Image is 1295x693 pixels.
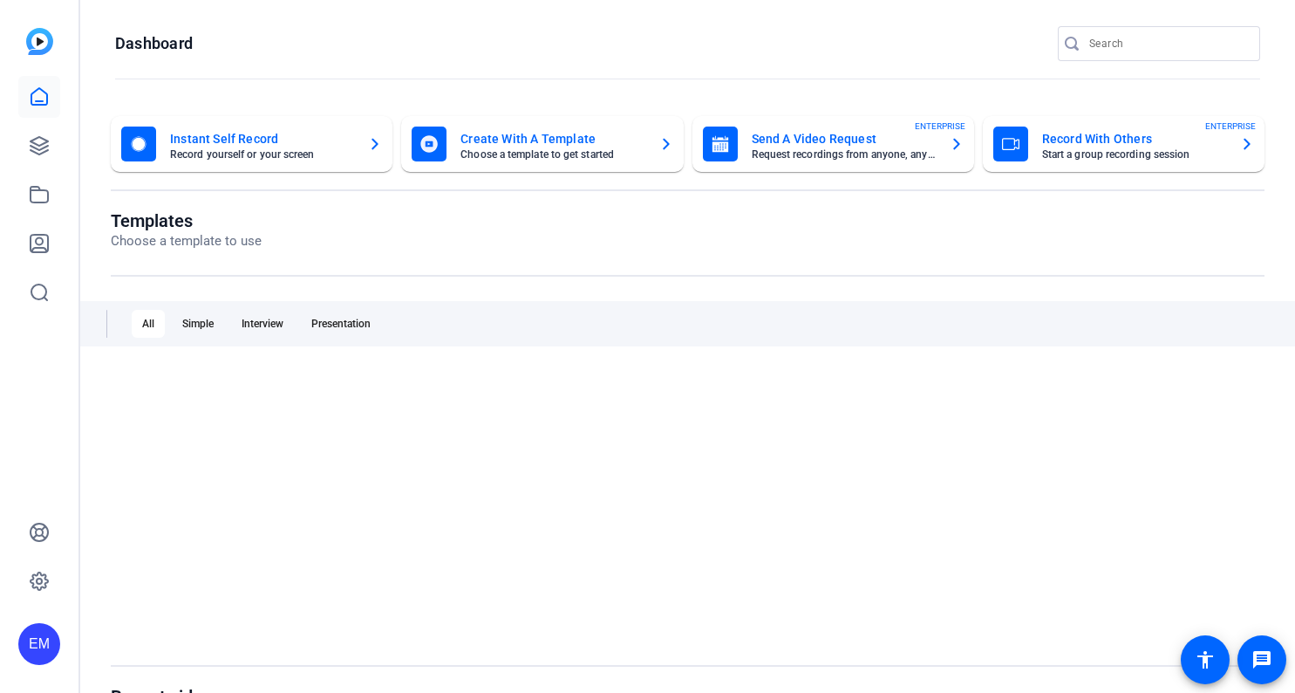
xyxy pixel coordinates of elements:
mat-icon: message [1251,649,1272,670]
mat-card-subtitle: Start a group recording session [1042,149,1226,160]
mat-card-title: Create With A Template [460,128,644,149]
button: Create With A TemplateChoose a template to get started [401,116,683,172]
mat-card-subtitle: Choose a template to get started [460,149,644,160]
mat-card-title: Record With Others [1042,128,1226,149]
button: Instant Self RecordRecord yourself or your screen [111,116,392,172]
button: Send A Video RequestRequest recordings from anyone, anywhereENTERPRISE [692,116,974,172]
mat-icon: accessibility [1195,649,1216,670]
button: Record With OthersStart a group recording sessionENTERPRISE [983,116,1264,172]
input: Search [1089,33,1246,54]
img: blue-gradient.svg [26,28,53,55]
mat-card-subtitle: Request recordings from anyone, anywhere [752,149,936,160]
div: Interview [231,310,294,338]
p: Choose a template to use [111,231,262,251]
h1: Templates [111,210,262,231]
span: ENTERPRISE [915,120,965,133]
mat-card-title: Send A Video Request [752,128,936,149]
mat-card-subtitle: Record yourself or your screen [170,149,354,160]
h1: Dashboard [115,33,193,54]
div: EM [18,623,60,665]
mat-card-title: Instant Self Record [170,128,354,149]
div: Simple [172,310,224,338]
span: ENTERPRISE [1205,120,1256,133]
div: All [132,310,165,338]
div: Presentation [301,310,381,338]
